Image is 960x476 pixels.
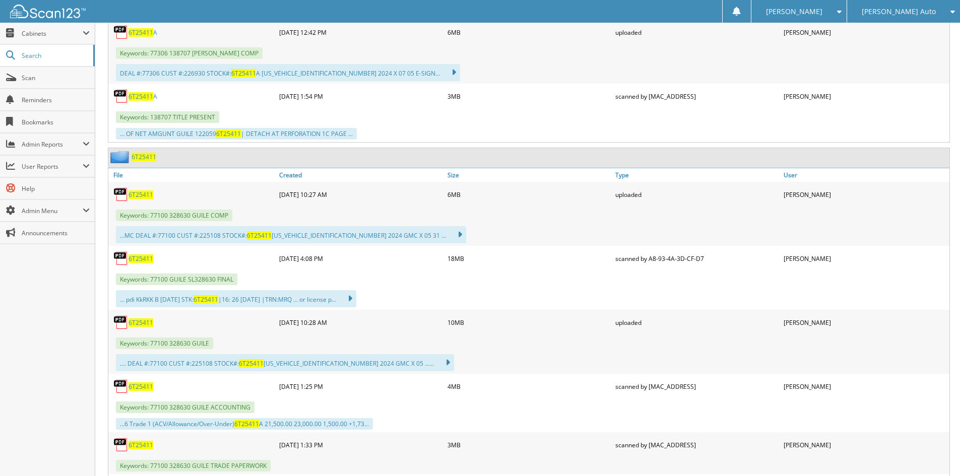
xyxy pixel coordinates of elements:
[116,47,263,59] span: Keywords: 77306 138707 [PERSON_NAME] COMP
[22,162,83,171] span: User Reports
[129,254,153,263] a: 6T25411
[22,184,90,193] span: Help
[113,437,129,452] img: PDF.png
[231,69,256,78] span: 6T25411
[613,435,781,455] div: scanned by [MAC_ADDRESS]
[277,435,445,455] div: [DATE] 1:33 PM
[613,312,781,332] div: uploaded
[445,376,613,396] div: 4MB
[781,435,949,455] div: [PERSON_NAME]
[22,96,90,104] span: Reminders
[445,168,613,182] a: Size
[613,22,781,42] div: uploaded
[862,9,936,15] span: [PERSON_NAME] Auto
[277,22,445,42] div: [DATE] 12:42 PM
[766,9,822,15] span: [PERSON_NAME]
[22,229,90,237] span: Announcements
[613,184,781,205] div: uploaded
[116,226,466,243] div: ...MC DEAL #:77100 CUST #:225108 STOCK#: [US_VEHICLE_IDENTIFICATION_NUMBER] 2024 GMC X 05 31 ...
[781,248,949,268] div: [PERSON_NAME]
[113,89,129,104] img: PDF.png
[108,168,277,182] a: File
[277,248,445,268] div: [DATE] 4:08 PM
[10,5,86,18] img: scan123-logo-white.svg
[613,86,781,106] div: scanned by [MAC_ADDRESS]
[132,153,156,161] a: 6T25411
[129,318,153,327] a: 6T25411
[781,312,949,332] div: [PERSON_NAME]
[116,210,232,221] span: Keywords: 77100 328630 GUILE COMP
[116,401,254,413] span: Keywords: 77100 328630 GUILE ACCOUNTING
[110,151,132,163] img: folder2.png
[277,376,445,396] div: [DATE] 1:25 PM
[129,92,157,101] a: 6T25411A
[613,376,781,396] div: scanned by [MAC_ADDRESS]
[116,337,213,349] span: Keywords: 77100 328630 GUILE
[781,184,949,205] div: [PERSON_NAME]
[129,92,153,101] span: 6T25411
[116,111,219,123] span: Keywords: 138707 TITLE PRESENT
[277,184,445,205] div: [DATE] 10:27 AM
[194,295,218,304] span: 6T25411
[277,168,445,182] a: Created
[116,460,271,471] span: Keywords: 77100 328630 GUILE TRADE PAPERWORK
[113,251,129,266] img: PDF.png
[113,25,129,40] img: PDF.png
[445,435,613,455] div: 3MB
[910,428,960,476] iframe: Chat Widget
[22,207,83,215] span: Admin Menu
[116,64,460,81] div: DEAL #:77306 CUST #:226930 STOCK#: A [US_VEHICLE_IDENTIFICATION_NUMBER] 2024 X 07 05 E-SIGN...
[239,359,264,368] span: 6T25411
[129,382,153,391] a: 6T25411
[613,248,781,268] div: scanned by A8-93-4A-3D-CF-D7
[234,420,259,428] span: 6T25411
[129,28,157,37] a: 6T25411A
[22,51,88,60] span: Search
[277,86,445,106] div: [DATE] 1:54 PM
[445,312,613,332] div: 10MB
[613,168,781,182] a: Type
[781,168,949,182] a: User
[22,74,90,82] span: Scan
[445,22,613,42] div: 6MB
[247,231,272,240] span: 6T25411
[216,129,241,138] span: 6T25411
[277,312,445,332] div: [DATE] 10:28 AM
[445,184,613,205] div: 6MB
[445,86,613,106] div: 3MB
[116,128,357,140] div: ... OF NET AMGUNT GUILE 122059 | DETACH AT PERFORATION 1C PAGE ...
[113,379,129,394] img: PDF.png
[113,315,129,330] img: PDF.png
[781,86,949,106] div: [PERSON_NAME]
[22,118,90,126] span: Bookmarks
[116,418,373,430] div: ...6 Trade 1 (ACV/Allowance/Over-Under) A 21,500.00 23,000.00 1,500.00 +1,73...
[22,29,83,38] span: Cabinets
[781,22,949,42] div: [PERSON_NAME]
[781,376,949,396] div: [PERSON_NAME]
[116,274,237,285] span: Keywords: 77100 GUILE SL328630 FINAL
[113,187,129,202] img: PDF.png
[445,248,613,268] div: 18MB
[129,441,153,449] a: 6T25411
[116,290,356,307] div: ... pdi KkRKK B [DATE] STK: |16: 26 [DATE] |TRN:MRQ ... or license p...
[116,354,454,371] div: .... DEAL #:77100 CUST #:225108 STOCK#: [US_VEHICLE_IDENTIFICATION_NUMBER] 2024 GMC X 05 ......
[129,190,153,199] a: 6T25411
[129,28,153,37] span: 6T25411
[22,140,83,149] span: Admin Reports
